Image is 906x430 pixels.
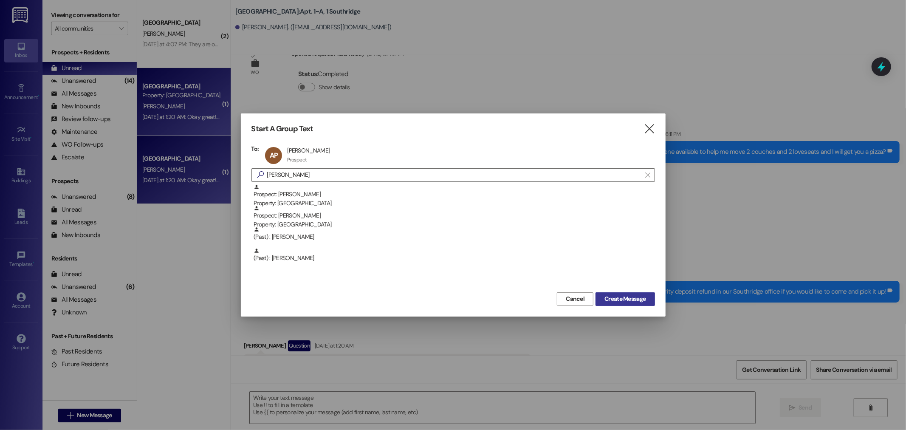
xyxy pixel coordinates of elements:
[596,292,655,306] button: Create Message
[251,248,655,269] div: (Past) : [PERSON_NAME]
[644,124,655,133] i: 
[254,220,655,229] div: Property: [GEOGRAPHIC_DATA]
[251,205,655,226] div: Prospect: [PERSON_NAME]Property: [GEOGRAPHIC_DATA]
[267,169,641,181] input: Search for any contact or apartment
[251,184,655,205] div: Prospect: [PERSON_NAME]Property: [GEOGRAPHIC_DATA]
[251,226,655,248] div: (Past) : [PERSON_NAME]
[254,170,267,179] i: 
[641,169,655,181] button: Clear text
[251,145,259,153] h3: To:
[604,294,646,303] span: Create Message
[557,292,593,306] button: Cancel
[254,199,655,208] div: Property: [GEOGRAPHIC_DATA]
[251,124,313,134] h3: Start A Group Text
[287,156,307,163] div: Prospect
[254,205,655,229] div: Prospect: [PERSON_NAME]
[566,294,584,303] span: Cancel
[287,147,330,154] div: [PERSON_NAME]
[645,172,650,178] i: 
[270,151,278,160] span: AP
[254,226,655,241] div: (Past) : [PERSON_NAME]
[254,248,655,263] div: (Past) : [PERSON_NAME]
[254,184,655,208] div: Prospect: [PERSON_NAME]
